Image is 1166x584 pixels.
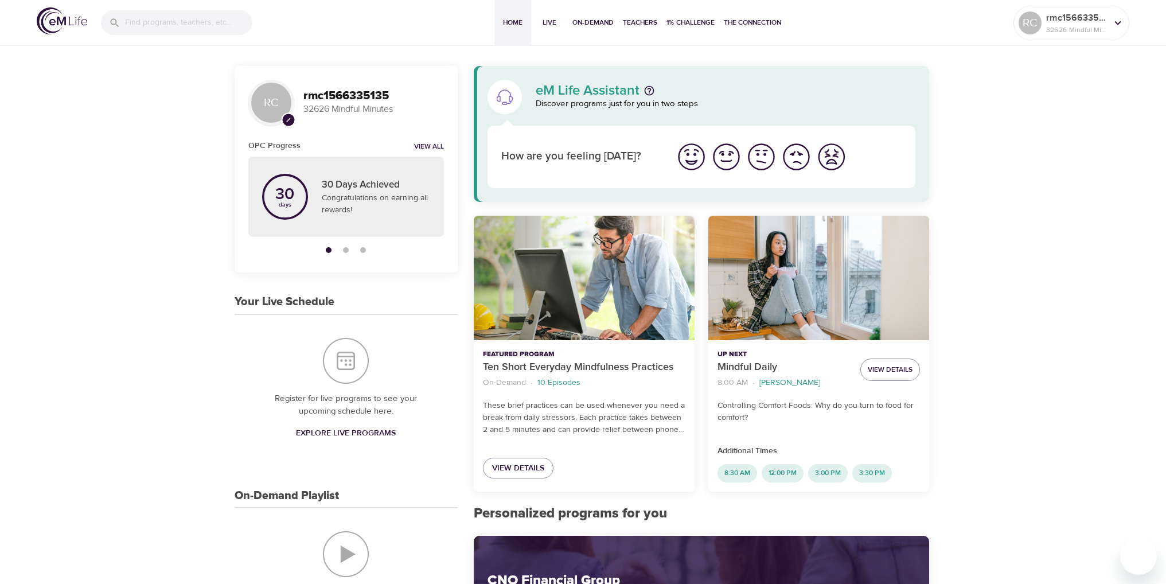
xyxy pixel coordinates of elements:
h3: On-Demand Playlist [235,489,339,503]
li: · [531,375,533,391]
p: Congratulations on earning all rewards! [322,192,430,216]
p: 32626 Mindful Minutes [1046,25,1107,35]
div: 8:30 AM [717,464,757,482]
p: Discover programs just for you in two steps [536,98,916,111]
button: I'm feeling ok [744,139,779,174]
a: View Details [483,458,553,479]
p: On-Demand [483,377,526,389]
a: Explore Live Programs [291,423,400,444]
p: Additional Times [717,445,920,457]
h2: Personalized programs for you [474,505,930,522]
img: worst [816,141,847,173]
p: Controlling Comfort Foods: Why do you turn to food for comfort? [717,400,920,424]
div: RC [1019,11,1042,34]
span: View Details [868,364,912,376]
p: 30 Days Achieved [322,178,430,193]
h3: Your Live Schedule [235,295,334,309]
p: rmc1566335135 [1046,11,1107,25]
img: bad [781,141,812,173]
div: 12:00 PM [762,464,804,482]
h3: rmc1566335135 [303,89,444,103]
button: Ten Short Everyday Mindfulness Practices [474,216,695,340]
p: Up Next [717,349,851,360]
li: · [752,375,755,391]
span: Teachers [623,17,657,29]
p: eM Life Assistant [536,84,639,98]
p: [PERSON_NAME] [759,377,820,389]
span: 12:00 PM [762,468,804,478]
img: Your Live Schedule [323,338,369,384]
img: logo [37,7,87,34]
div: RC [248,80,294,126]
p: Featured Program [483,349,685,360]
button: I'm feeling worst [814,139,849,174]
p: These brief practices can be used whenever you need a break from daily stressors. Each practice t... [483,400,685,436]
p: Mindful Daily [717,360,851,375]
p: 30 [275,186,294,203]
img: eM Life Assistant [496,88,514,106]
span: 1% Challenge [666,17,715,29]
span: The Connection [724,17,781,29]
p: days [275,203,294,207]
button: I'm feeling great [674,139,709,174]
p: 8:00 AM [717,377,748,389]
p: 32626 Mindful Minutes [303,103,444,116]
p: How are you feeling [DATE]? [501,149,660,165]
h6: OPC Progress [248,139,301,152]
span: Live [536,17,563,29]
button: View Details [860,359,920,381]
span: 8:30 AM [717,468,757,478]
img: great [676,141,707,173]
span: 3:00 PM [808,468,848,478]
nav: breadcrumb [717,375,851,391]
span: Home [499,17,527,29]
img: On-Demand Playlist [323,531,369,577]
p: Ten Short Everyday Mindfulness Practices [483,360,685,375]
a: View all notifications [414,142,444,152]
button: I'm feeling bad [779,139,814,174]
button: I'm feeling good [709,139,744,174]
span: View Details [492,461,544,476]
span: 3:30 PM [852,468,892,478]
span: Explore Live Programs [296,426,396,441]
button: Mindful Daily [708,216,929,340]
iframe: Button to launch messaging window [1120,538,1157,575]
nav: breadcrumb [483,375,685,391]
div: 3:00 PM [808,464,848,482]
p: Register for live programs to see your upcoming schedule here. [258,392,435,418]
img: ok [746,141,777,173]
p: 10 Episodes [537,377,580,389]
img: good [711,141,742,173]
div: 3:30 PM [852,464,892,482]
input: Find programs, teachers, etc... [125,10,252,35]
span: On-Demand [572,17,614,29]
